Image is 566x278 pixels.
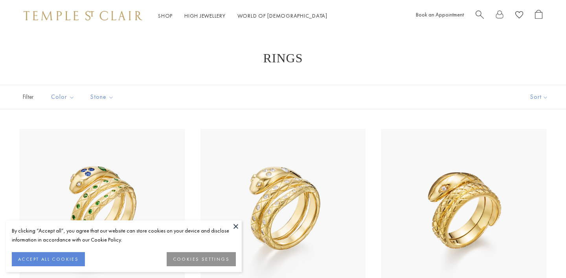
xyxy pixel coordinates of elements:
div: By clicking “Accept all”, you agree that our website can store cookies on your device and disclos... [12,226,236,244]
h1: Rings [31,51,535,65]
button: Show sort by [513,85,566,109]
span: Stone [86,92,120,102]
a: View Wishlist [515,10,523,22]
button: COOKIES SETTINGS [167,252,236,266]
img: Temple St. Clair [24,11,142,20]
a: Search [476,10,484,22]
a: High JewelleryHigh Jewellery [184,12,226,19]
button: Stone [85,88,120,106]
a: Book an Appointment [416,11,464,18]
button: ACCEPT ALL COOKIES [12,252,85,266]
a: World of [DEMOGRAPHIC_DATA]World of [DEMOGRAPHIC_DATA] [237,12,327,19]
a: Open Shopping Bag [535,10,542,22]
nav: Main navigation [158,11,327,21]
a: ShopShop [158,12,173,19]
button: Color [45,88,81,106]
span: Color [47,92,81,102]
